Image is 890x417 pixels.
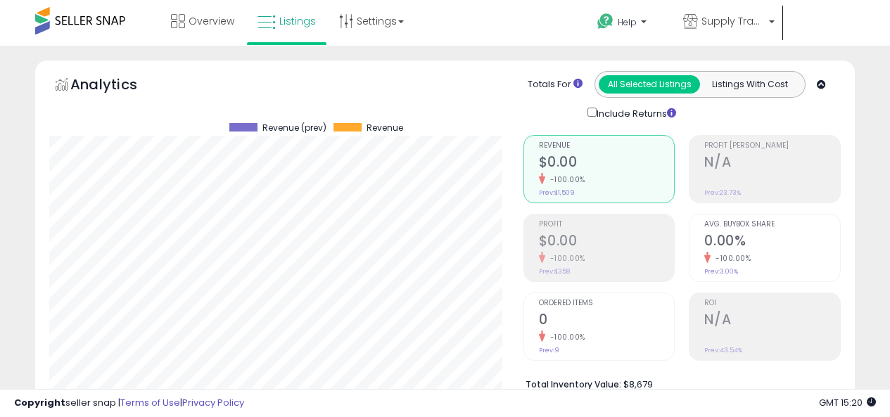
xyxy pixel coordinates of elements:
[367,123,403,133] span: Revenue
[526,378,621,390] b: Total Inventory Value:
[704,300,840,307] span: ROI
[189,14,234,28] span: Overview
[699,75,801,94] button: Listings With Cost
[586,2,670,46] a: Help
[539,346,559,354] small: Prev: 9
[182,396,244,409] a: Privacy Policy
[704,188,741,197] small: Prev: 23.73%
[279,14,316,28] span: Listings
[704,312,840,331] h2: N/A
[819,396,876,409] span: 2025-08-11 15:20 GMT
[539,233,675,252] h2: $0.00
[120,396,180,409] a: Terms of Use
[539,312,675,331] h2: 0
[528,78,583,91] div: Totals For
[262,123,326,133] span: Revenue (prev)
[545,174,585,185] small: -100.00%
[704,154,840,173] h2: N/A
[539,154,675,173] h2: $0.00
[539,188,575,197] small: Prev: $1,509
[711,253,751,264] small: -100.00%
[704,221,840,229] span: Avg. Buybox Share
[70,75,165,98] h5: Analytics
[14,396,65,409] strong: Copyright
[599,75,700,94] button: All Selected Listings
[597,13,614,30] i: Get Help
[539,300,675,307] span: Ordered Items
[539,221,675,229] span: Profit
[701,14,765,28] span: Supply Trade LLC
[704,142,840,150] span: Profit [PERSON_NAME]
[704,233,840,252] h2: 0.00%
[545,332,585,342] small: -100.00%
[577,105,693,121] div: Include Returns
[618,16,637,28] span: Help
[526,375,830,392] li: $8,679
[539,142,675,150] span: Revenue
[14,397,244,410] div: seller snap | |
[704,267,738,276] small: Prev: 3.00%
[545,253,585,264] small: -100.00%
[704,346,742,354] small: Prev: 43.54%
[539,267,570,276] small: Prev: $358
